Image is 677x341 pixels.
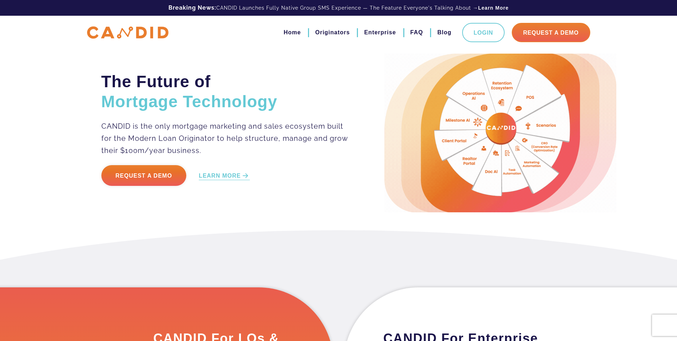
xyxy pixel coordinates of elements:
span: Mortgage Technology [101,92,278,111]
a: LEARN MORE [199,172,250,180]
p: CANDID is the only mortgage marketing and sales ecosystem built for the Modern Loan Originator to... [101,120,349,157]
a: FAQ [410,26,423,39]
img: Candid Hero Image [384,54,616,212]
h2: The Future of [101,71,349,112]
b: Breaking News: [168,4,216,11]
a: Home [284,26,301,39]
a: Blog [437,26,451,39]
a: Enterprise [364,26,396,39]
a: Request a Demo [101,165,187,186]
img: CANDID APP [87,26,168,39]
a: Originators [315,26,350,39]
a: Login [462,23,505,42]
a: Learn More [478,4,509,11]
a: Request A Demo [512,23,590,42]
